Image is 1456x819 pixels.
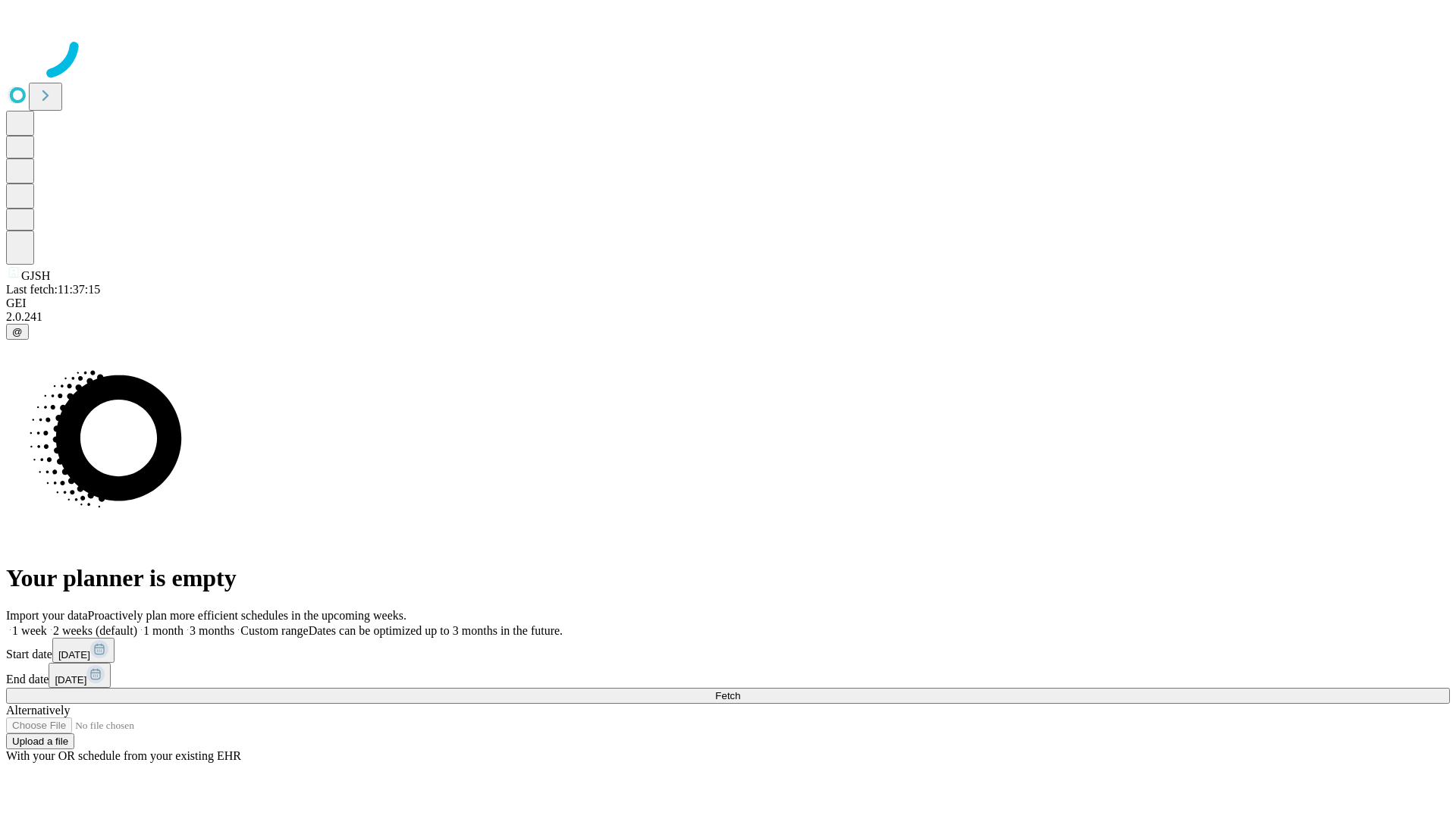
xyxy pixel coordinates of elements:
[49,663,111,688] button: [DATE]
[6,704,70,717] span: Alternatively
[6,297,1450,310] div: GEI
[240,624,308,637] span: Custom range
[6,283,100,296] span: Last fetch: 11:37:15
[12,326,23,337] span: @
[6,564,1450,592] h1: Your planner is empty
[190,624,234,637] span: 3 months
[6,638,1450,663] div: Start date
[12,624,47,637] span: 1 week
[52,638,115,663] button: [DATE]
[309,624,563,637] span: Dates can be optimized up to 3 months in the future.
[6,688,1450,704] button: Fetch
[6,609,88,622] span: Import your data
[6,749,241,762] span: With your OR schedule from your existing EHR
[88,609,406,622] span: Proactively plan more efficient schedules in the upcoming weeks.
[6,733,74,749] button: Upload a file
[58,649,90,661] span: [DATE]
[55,674,86,686] span: [DATE]
[715,690,740,701] span: Fetch
[143,624,184,637] span: 1 month
[21,269,50,282] span: GJSH
[53,624,137,637] span: 2 weeks (default)
[6,324,29,340] button: @
[6,310,1450,324] div: 2.0.241
[6,663,1450,688] div: End date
